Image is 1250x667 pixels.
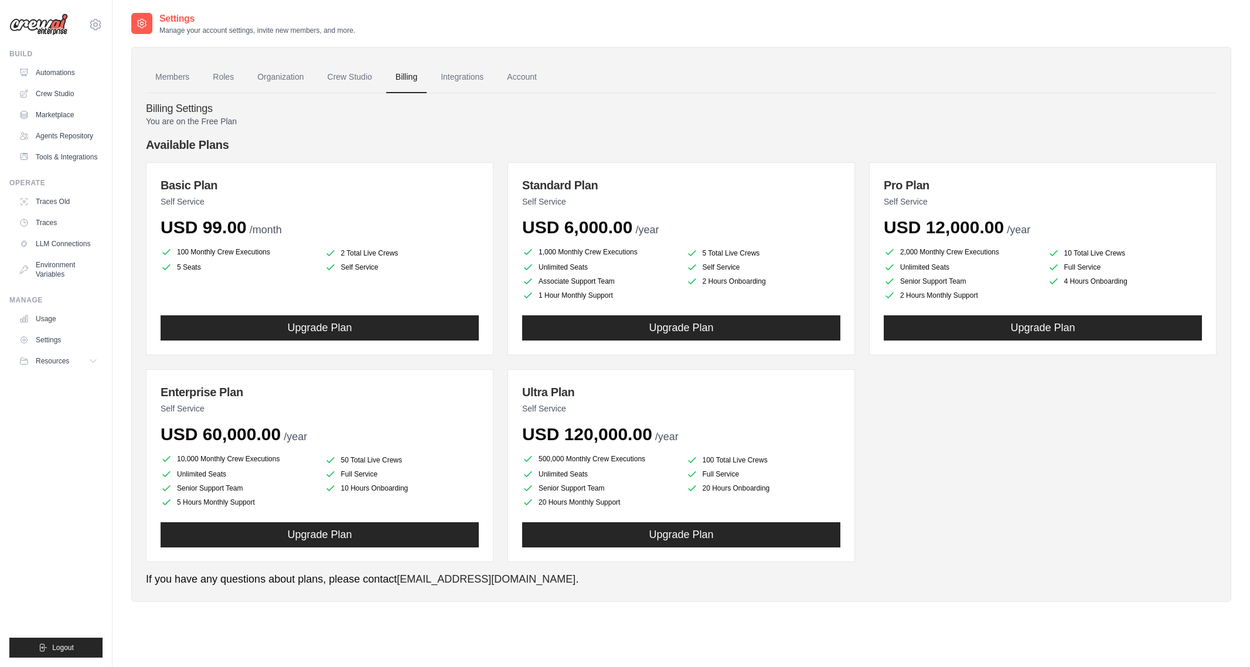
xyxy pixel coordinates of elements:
span: USD 120,000.00 [522,424,652,444]
li: Self Service [325,261,479,273]
li: 5 Seats [161,261,315,273]
p: Self Service [522,196,840,207]
li: Senior Support Team [161,482,315,494]
li: 20 Hours Onboarding [686,482,841,494]
a: Tools & Integrations [14,148,103,166]
li: 100 Total Live Crews [686,454,841,466]
li: 10 Hours Onboarding [325,482,479,494]
span: USD 12,000.00 [884,217,1004,237]
span: Resources [36,356,69,366]
a: LLM Connections [14,234,103,253]
li: Full Service [1048,261,1203,273]
a: Integrations [431,62,493,93]
li: 5 Hours Monthly Support [161,496,315,508]
a: Automations [14,63,103,82]
li: 10,000 Monthly Crew Executions [161,452,315,466]
li: Full Service [686,468,841,480]
img: Logo [9,13,68,36]
li: Full Service [325,468,479,480]
li: Associate Support Team [522,275,677,287]
h3: Pro Plan [884,177,1202,193]
div: Operate [9,178,103,188]
p: Manage your account settings, invite new members, and more. [159,26,355,35]
span: /month [250,224,282,236]
li: 2 Hours Monthly Support [884,290,1038,301]
span: /year [1007,224,1030,236]
li: 50 Total Live Crews [325,454,479,466]
span: USD 6,000.00 [522,217,632,237]
li: Unlimited Seats [161,468,315,480]
li: Unlimited Seats [884,261,1038,273]
a: Settings [14,331,103,349]
p: If you have any questions about plans, please contact . [146,571,1217,587]
a: Account [498,62,546,93]
li: Unlimited Seats [522,261,677,273]
button: Logout [9,638,103,658]
h2: Settings [159,12,355,26]
li: 2 Hours Onboarding [686,275,841,287]
h3: Ultra Plan [522,384,840,400]
li: 2,000 Monthly Crew Executions [884,245,1038,259]
p: Self Service [522,403,840,414]
a: Crew Studio [14,84,103,103]
h4: Available Plans [146,137,1217,153]
li: Senior Support Team [522,482,677,494]
h3: Basic Plan [161,177,479,193]
a: Crew Studio [318,62,382,93]
li: Unlimited Seats [522,468,677,480]
div: Build [9,49,103,59]
p: Self Service [884,196,1202,207]
li: 1,000 Monthly Crew Executions [522,245,677,259]
li: 20 Hours Monthly Support [522,496,677,508]
p: Self Service [161,403,479,414]
a: Usage [14,309,103,328]
div: Manage [9,295,103,305]
a: Organization [248,62,313,93]
span: /year [635,224,659,236]
h3: Standard Plan [522,177,840,193]
li: 10 Total Live Crews [1048,247,1203,259]
li: 1 Hour Monthly Support [522,290,677,301]
a: Members [146,62,199,93]
li: 5 Total Live Crews [686,247,841,259]
a: [EMAIL_ADDRESS][DOMAIN_NAME] [397,573,575,585]
li: 4 Hours Onboarding [1048,275,1203,287]
p: You are on the Free Plan [146,115,1217,127]
button: Upgrade Plan [522,522,840,547]
span: USD 99.00 [161,217,247,237]
h4: Billing Settings [146,103,1217,115]
li: Senior Support Team [884,275,1038,287]
button: Upgrade Plan [522,315,840,341]
span: USD 60,000.00 [161,424,281,444]
button: Upgrade Plan [161,315,479,341]
a: Traces [14,213,103,232]
span: Logout [52,643,74,652]
h3: Enterprise Plan [161,384,479,400]
a: Traces Old [14,192,103,211]
li: 2 Total Live Crews [325,247,479,259]
a: Marketplace [14,106,103,124]
a: Billing [386,62,427,93]
li: 500,000 Monthly Crew Executions [522,452,677,466]
button: Upgrade Plan [884,315,1202,341]
li: Self Service [686,261,841,273]
a: Roles [203,62,243,93]
a: Environment Variables [14,256,103,284]
span: /year [655,431,679,443]
button: Upgrade Plan [161,522,479,547]
button: Resources [14,352,103,370]
span: /year [284,431,307,443]
li: 100 Monthly Crew Executions [161,245,315,259]
a: Agents Repository [14,127,103,145]
p: Self Service [161,196,479,207]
